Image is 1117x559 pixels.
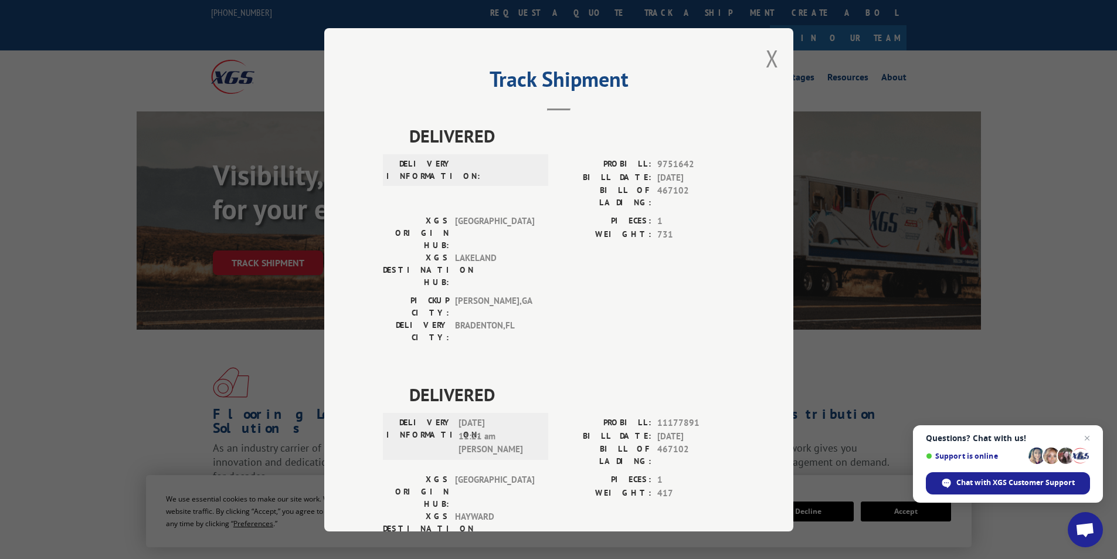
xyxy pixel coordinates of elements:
[409,381,735,408] span: DELIVERED
[383,71,735,93] h2: Track Shipment
[1068,512,1103,547] div: Open chat
[766,43,779,74] button: Close modal
[1080,431,1094,445] span: Close chat
[657,429,735,443] span: [DATE]
[559,184,651,209] label: BILL OF LADING:
[383,319,449,344] label: DELIVERY CITY:
[559,215,651,228] label: PIECES:
[559,171,651,184] label: BILL DATE:
[657,215,735,228] span: 1
[559,443,651,467] label: BILL OF LADING:
[383,252,449,289] label: XGS DESTINATION HUB:
[657,443,735,467] span: 467102
[559,416,651,430] label: PROBILL:
[383,294,449,319] label: PICKUP CITY:
[657,184,735,209] span: 467102
[559,228,651,241] label: WEIGHT:
[455,473,534,510] span: [GEOGRAPHIC_DATA]
[383,510,449,547] label: XGS DESTINATION HUB:
[956,477,1075,488] span: Chat with XGS Customer Support
[657,228,735,241] span: 731
[926,472,1090,494] div: Chat with XGS Customer Support
[386,158,453,182] label: DELIVERY INFORMATION:
[657,416,735,430] span: 11177891
[455,215,534,252] span: [GEOGRAPHIC_DATA]
[455,319,534,344] span: BRADENTON , FL
[657,473,735,487] span: 1
[657,486,735,500] span: 417
[455,510,534,547] span: HAYWARD
[657,171,735,184] span: [DATE]
[409,123,735,149] span: DELIVERED
[559,473,651,487] label: PIECES:
[559,429,651,443] label: BILL DATE:
[926,452,1024,460] span: Support is online
[455,252,534,289] span: LAKELAND
[559,158,651,171] label: PROBILL:
[657,158,735,171] span: 9751642
[455,294,534,319] span: [PERSON_NAME] , GA
[386,416,453,456] label: DELIVERY INFORMATION:
[926,433,1090,443] span: Questions? Chat with us!
[459,416,538,456] span: [DATE] 11:21 am [PERSON_NAME]
[559,486,651,500] label: WEIGHT:
[383,473,449,510] label: XGS ORIGIN HUB:
[383,215,449,252] label: XGS ORIGIN HUB:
